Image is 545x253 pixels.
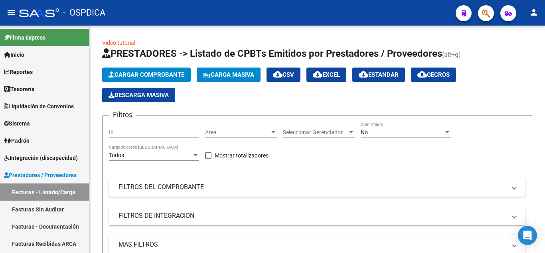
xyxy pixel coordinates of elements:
div: Open Intercom Messenger [518,226,537,245]
button: Gecros [411,68,456,82]
span: Liquidación de Convenios [4,102,74,111]
mat-expansion-panel-header: FILTROS DE INTEGRACION [109,206,525,225]
span: Prestadores / Proveedores [4,171,77,179]
span: Seleccionar Gerenciador [283,129,348,136]
mat-icon: menu [6,8,16,17]
mat-icon: cloud_download [417,70,427,79]
span: Padrón [4,136,30,145]
mat-panel-title: FILTROS DE INTEGRACION [118,211,506,220]
span: Tesorería [4,85,35,94]
span: Inicio [4,50,24,59]
span: PRESTADORES -> Listado de CPBTs Emitidos por Prestadores / Proveedores [102,48,442,59]
mat-panel-title: FILTROS DEL COMPROBANTE [118,183,506,191]
button: EXCEL [306,68,346,82]
span: (alt+q) [442,51,461,58]
span: Carga Masiva [203,71,254,78]
span: Todos [109,152,124,158]
span: Estandar [359,71,399,78]
span: Mostrar totalizadores [215,151,269,160]
app-download-masive: Descarga masiva de comprobantes (adjuntos) [102,88,175,102]
span: No [361,129,368,135]
span: Gecros [417,71,450,78]
a: Video tutorial [102,40,135,46]
span: Sistema [4,119,30,128]
button: Carga Masiva [197,68,261,82]
button: Estandar [352,68,405,82]
mat-icon: person [529,8,539,17]
mat-panel-title: MAS FILTROS [118,240,506,249]
button: Descarga Masiva [102,88,175,102]
span: - OSPDICA [63,4,105,22]
button: CSV [267,68,300,82]
mat-icon: cloud_download [313,70,322,79]
span: Firma Express [4,33,45,42]
mat-icon: cloud_download [359,70,368,79]
mat-icon: cloud_download [273,70,282,79]
span: Cargar Comprobante [109,71,184,78]
span: Integración (discapacidad) [4,153,78,162]
button: Cargar Comprobante [102,68,191,82]
span: EXCEL [313,71,340,78]
span: CSV [273,71,294,78]
h3: Filtros [109,109,136,120]
span: Descarga Masiva [109,92,169,99]
span: Reportes [4,68,33,76]
span: Area [205,129,270,136]
mat-expansion-panel-header: FILTROS DEL COMPROBANTE [109,177,525,197]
